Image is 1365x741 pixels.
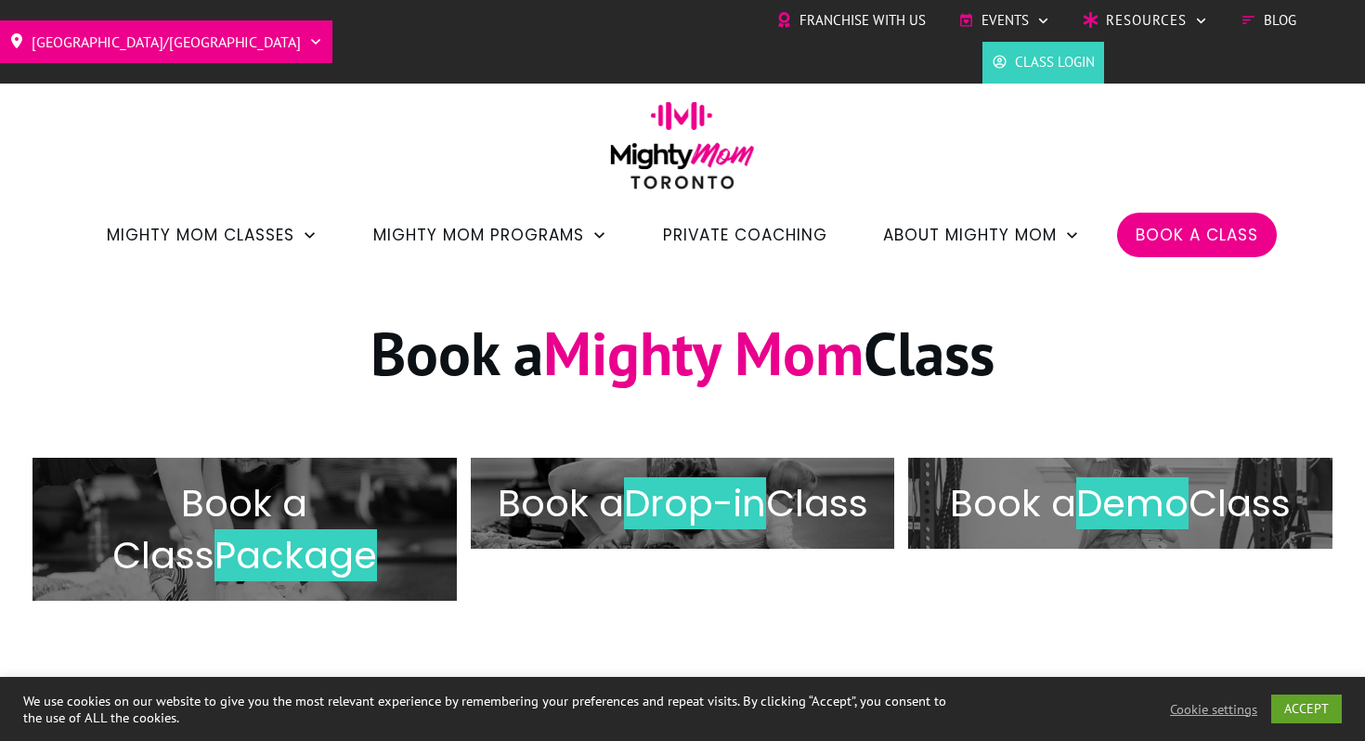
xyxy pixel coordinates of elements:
a: Blog [1241,6,1296,34]
span: Resources [1106,6,1187,34]
img: mightymom-logo-toronto [601,101,764,202]
span: Events [981,6,1029,34]
a: Resources [1083,6,1208,34]
a: About Mighty Mom [883,219,1080,251]
span: Book a [950,477,1076,529]
span: Drop-in [624,477,766,529]
a: Events [958,6,1050,34]
span: [GEOGRAPHIC_DATA]/[GEOGRAPHIC_DATA] [32,27,301,57]
div: We use cookies on our website to give you the most relevant experience by remembering your prefer... [23,693,946,726]
span: Package [214,529,377,581]
span: Demo [1076,477,1189,529]
span: Mighty Mom Classes [107,219,294,251]
span: Book a Class [112,477,308,581]
h1: Book a Class [33,314,1332,415]
a: ACCEPT [1271,695,1342,723]
span: Mighty Mom [543,314,864,392]
a: Book a Class [1136,219,1258,251]
a: Franchise with Us [776,6,926,34]
span: Franchise with Us [799,6,926,34]
span: Class [1189,477,1291,529]
span: About Mighty Mom [883,219,1057,251]
span: Blog [1264,6,1296,34]
span: Class Login [1015,48,1095,76]
a: Class Login [992,48,1095,76]
a: [GEOGRAPHIC_DATA]/[GEOGRAPHIC_DATA] [9,27,323,57]
span: Mighty Mom Programs [373,219,584,251]
a: Cookie settings [1170,701,1257,718]
h2: Book a Class [490,477,876,529]
a: Mighty Mom Classes [107,219,318,251]
a: Mighty Mom Programs [373,219,607,251]
a: Private Coaching [663,219,827,251]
